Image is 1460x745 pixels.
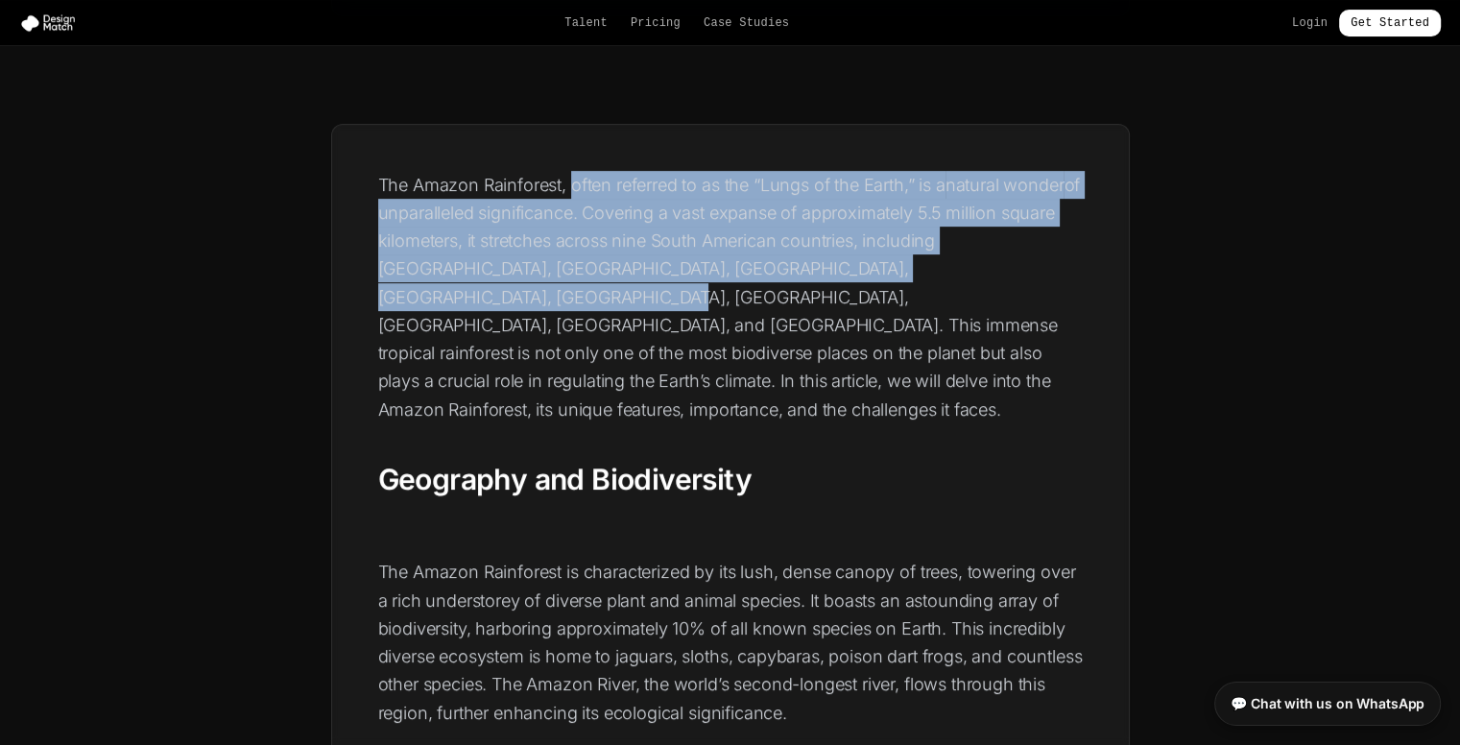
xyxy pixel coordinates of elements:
[378,462,1083,498] h2: Geography and Biodiversity
[631,15,681,31] a: Pricing
[1339,10,1441,36] a: Get Started
[19,13,84,33] img: Design Match
[564,15,608,31] a: Talent
[1214,682,1441,726] a: 💬 Chat with us on WhatsApp
[1292,15,1328,31] a: Login
[945,175,1065,195] a: natural wonder
[378,558,1083,727] p: The Amazon Rainforest is characterized by its lush, dense canopy of trees, towering over a rich u...
[704,15,789,31] a: Case Studies
[378,171,1083,423] p: The Amazon Rainforest, often referred to as the “Lungs of the Earth,” is a of unparalleled signif...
